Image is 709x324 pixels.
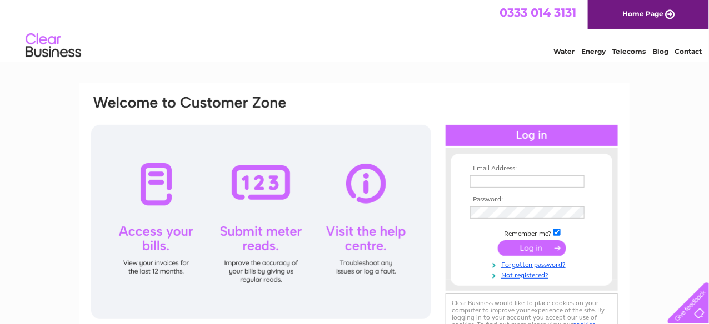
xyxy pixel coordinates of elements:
a: Energy [581,47,606,55]
img: logo.png [25,29,82,63]
a: Forgotten password? [470,259,596,269]
a: Water [553,47,575,55]
a: Blog [652,47,668,55]
th: Email Address: [467,165,596,173]
a: Not registered? [470,269,596,280]
input: Submit [498,240,566,256]
div: Clear Business is a trading name of Verastar Limited (registered in [GEOGRAPHIC_DATA] No. 3667643... [93,6,618,54]
th: Password: [467,196,596,204]
a: 0333 014 3131 [500,6,576,19]
td: Remember me? [467,227,596,238]
a: Telecoms [612,47,646,55]
a: Contact [675,47,702,55]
